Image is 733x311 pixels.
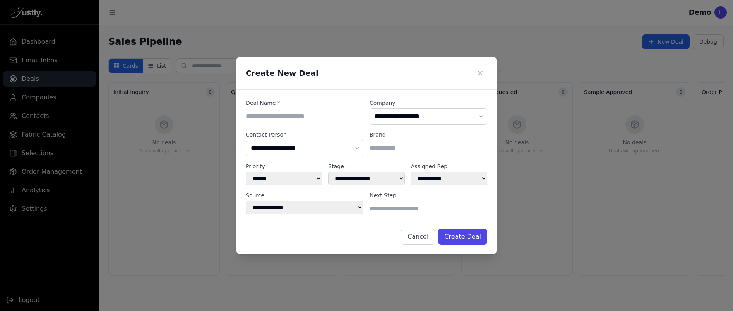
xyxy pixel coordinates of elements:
label: Next Step [370,191,487,199]
label: Brand [370,131,487,138]
button: Create Deal [438,229,487,245]
label: Assigned Rep [411,162,487,170]
label: Source [246,191,363,199]
label: Company [370,99,487,107]
label: Contact Person [246,131,363,138]
label: Stage [328,162,404,170]
button: Cancel [401,229,435,245]
h2: Create New Deal [246,68,319,79]
label: Deal Name * [246,99,363,107]
label: Priority [246,162,322,170]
